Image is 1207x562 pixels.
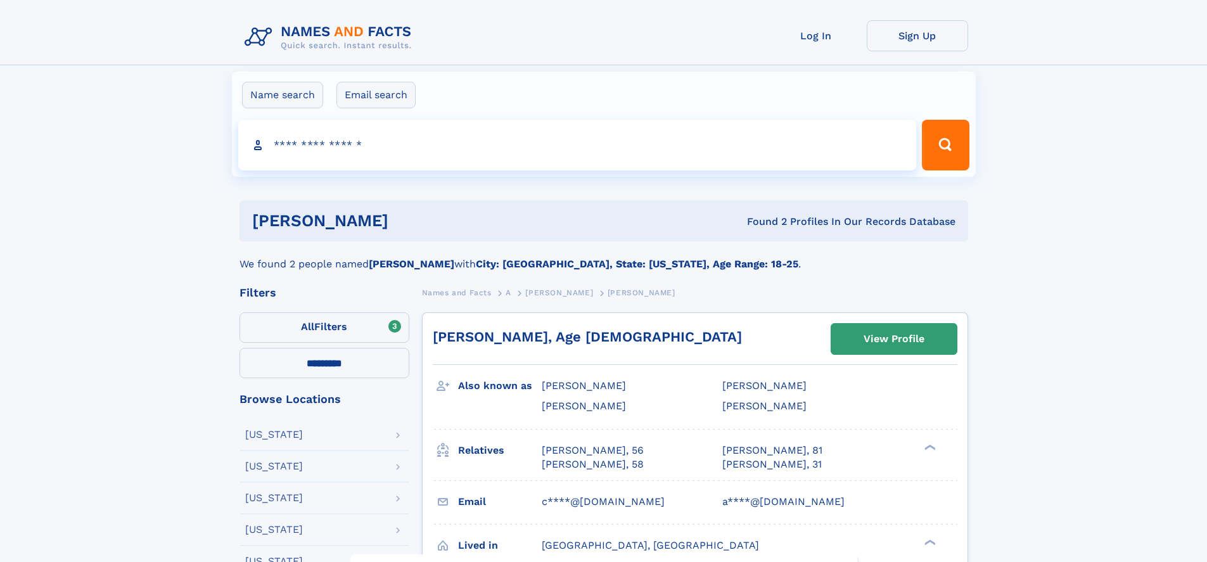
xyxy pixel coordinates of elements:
[301,321,314,333] span: All
[864,324,924,354] div: View Profile
[239,241,968,272] div: We found 2 people named with .
[433,329,742,345] a: [PERSON_NAME], Age [DEMOGRAPHIC_DATA]
[525,288,593,297] span: [PERSON_NAME]
[506,288,511,297] span: A
[476,258,798,270] b: City: [GEOGRAPHIC_DATA], State: [US_STATE], Age Range: 18-25
[458,535,542,556] h3: Lived in
[336,82,416,108] label: Email search
[458,440,542,461] h3: Relatives
[245,430,303,440] div: [US_STATE]
[608,288,675,297] span: [PERSON_NAME]
[239,312,409,343] label: Filters
[722,380,807,392] span: [PERSON_NAME]
[239,20,422,54] img: Logo Names and Facts
[542,444,644,457] a: [PERSON_NAME], 56
[245,493,303,503] div: [US_STATE]
[542,539,759,551] span: [GEOGRAPHIC_DATA], [GEOGRAPHIC_DATA]
[722,444,822,457] a: [PERSON_NAME], 81
[542,380,626,392] span: [PERSON_NAME]
[542,457,644,471] a: [PERSON_NAME], 58
[525,284,593,300] a: [PERSON_NAME]
[245,525,303,535] div: [US_STATE]
[722,400,807,412] span: [PERSON_NAME]
[921,538,936,546] div: ❯
[242,82,323,108] label: Name search
[369,258,454,270] b: [PERSON_NAME]
[831,324,957,354] a: View Profile
[238,120,917,170] input: search input
[542,400,626,412] span: [PERSON_NAME]
[239,393,409,405] div: Browse Locations
[458,375,542,397] h3: Also known as
[922,120,969,170] button: Search Button
[245,461,303,471] div: [US_STATE]
[722,457,822,471] a: [PERSON_NAME], 31
[458,491,542,513] h3: Email
[921,443,936,451] div: ❯
[867,20,968,51] a: Sign Up
[506,284,511,300] a: A
[239,287,409,298] div: Filters
[568,215,955,229] div: Found 2 Profiles In Our Records Database
[765,20,867,51] a: Log In
[252,213,568,229] h1: [PERSON_NAME]
[422,284,492,300] a: Names and Facts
